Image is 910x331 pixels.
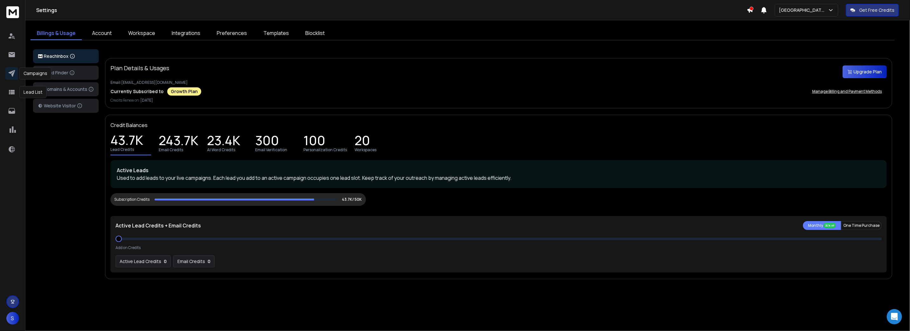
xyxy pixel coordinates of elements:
a: Blocklist [299,27,331,40]
p: Email Credits [159,147,183,152]
img: logo [38,54,43,58]
a: Account [86,27,118,40]
p: Email Verification [255,147,287,152]
button: Upgrade Plan [843,65,887,78]
p: Active Lead Credits + Email Credits [116,222,201,229]
div: Subscription Credits [114,197,149,202]
button: Get Free Credits [846,4,899,17]
p: 100 [303,137,325,146]
button: Lead Finder [33,66,99,80]
p: Lead Credits [110,147,134,152]
h1: Settings [36,6,747,14]
p: 20 [355,137,370,146]
p: Get Free Credits [859,7,894,13]
button: Website Visitor [33,99,99,113]
button: ReachInbox [33,49,99,63]
p: 0 [164,258,167,265]
button: One Time Purchase [841,221,882,230]
p: 43.7K [110,137,143,146]
p: Credit Balances [110,121,148,129]
p: Active Leads [117,166,880,174]
button: Manage Billing and Payment Methods [807,85,887,98]
span: [DATE] [140,98,153,103]
p: Active Lead Credits [120,258,161,265]
p: Email Credits [177,258,205,265]
a: Integrations [165,27,207,40]
p: Add on Credits [116,245,141,250]
p: Credits Renew on: [110,98,887,103]
div: 20% off [824,223,836,228]
p: Email: [EMAIL_ADDRESS][DOMAIN_NAME] [110,80,887,85]
div: Campaigns [19,68,51,80]
p: Plan Details & Usages [110,64,169,72]
p: AI Word Credits [207,147,235,152]
p: 43.7K/ 50K [342,197,362,202]
p: 300 [255,137,279,146]
button: S [6,312,19,325]
div: Growth Plan [167,87,201,96]
button: Monthly 20% off [803,221,841,230]
p: 243.7K [159,137,198,146]
a: Preferences [210,27,253,40]
div: Lead List [19,86,47,98]
p: 23.4K [207,137,240,146]
p: [GEOGRAPHIC_DATA] [779,7,828,13]
p: Workspaces [355,147,376,152]
a: Workspace [122,27,162,40]
p: Personalization Credits [303,147,347,152]
p: Manage Billing and Payment Methods [812,89,882,94]
div: Open Intercom Messenger [887,309,902,324]
p: 0 [208,258,210,265]
p: Used to add leads to your live campaigns. Each lead you add to an active campaign occupies one le... [117,174,880,182]
p: Currently Subscribed to [110,88,163,95]
a: Templates [257,27,295,40]
a: Billings & Usage [30,27,82,40]
button: Domains & Accounts [33,82,99,96]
